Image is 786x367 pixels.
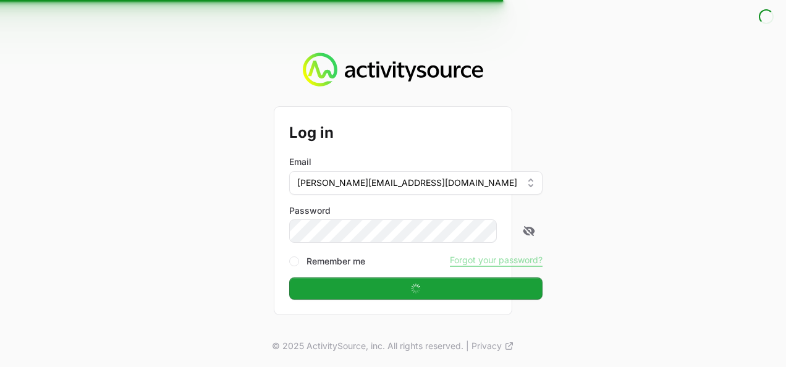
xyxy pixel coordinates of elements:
[289,171,543,195] button: [PERSON_NAME][EMAIL_ADDRESS][DOMAIN_NAME]
[289,205,543,217] label: Password
[471,340,514,352] a: Privacy
[289,156,311,168] label: Email
[306,255,365,268] label: Remember me
[466,340,469,352] span: |
[297,177,517,189] span: [PERSON_NAME][EMAIL_ADDRESS][DOMAIN_NAME]
[289,122,543,144] h2: Log in
[303,53,483,87] img: Activity Source
[272,340,463,352] p: © 2025 ActivitySource, inc. All rights reserved.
